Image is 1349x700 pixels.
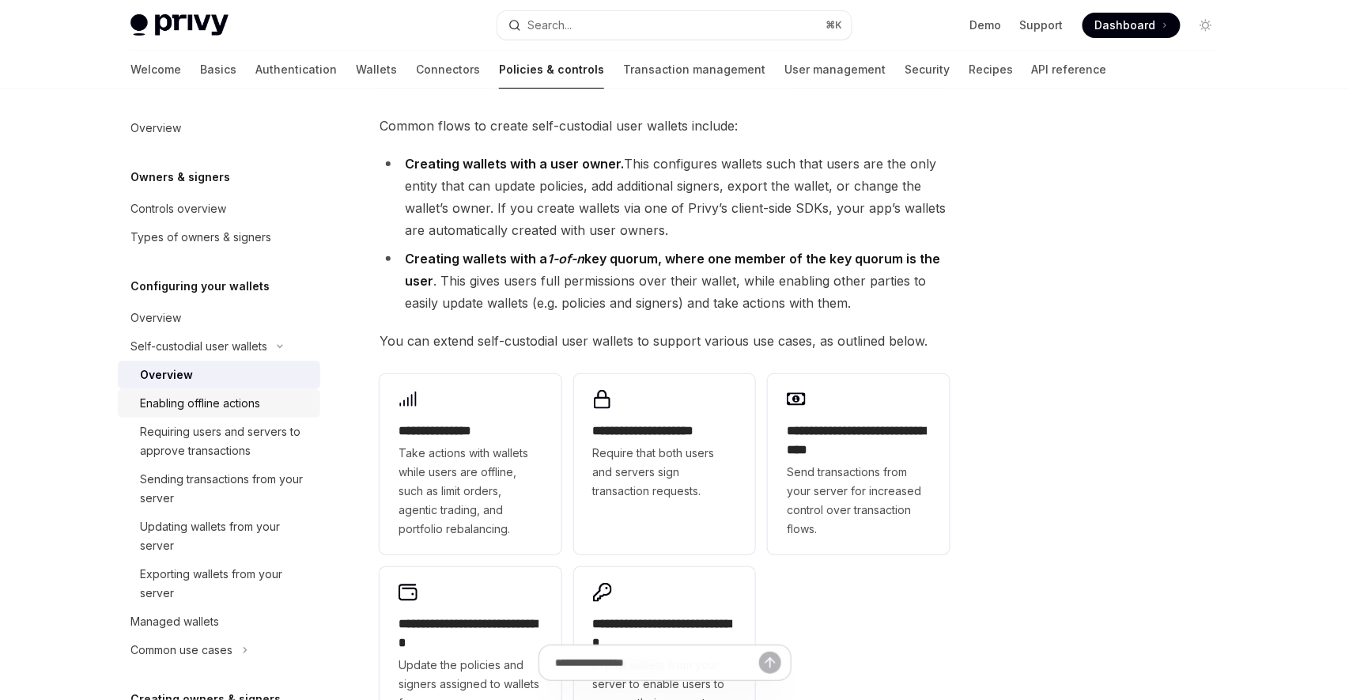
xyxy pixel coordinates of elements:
a: **** **** *****Take actions with wallets while users are offline, such as limit orders, agentic t... [380,374,561,554]
a: API reference [1032,51,1107,89]
div: Overview [130,308,181,327]
div: Enabling offline actions [140,394,260,413]
div: Common use cases [130,641,232,660]
strong: Creating wallets with a user owner. [405,156,624,172]
div: Overview [130,119,181,138]
span: Send transactions from your server for increased control over transaction flows. [787,463,931,539]
a: Requiring users and servers to approve transactions [118,418,320,465]
li: . This gives users full permissions over their wallet, while enabling other parties to easily upd... [380,248,950,314]
a: Welcome [130,51,181,89]
a: Security [905,51,950,89]
a: Policies & controls [499,51,604,89]
span: ⌘ K [826,19,842,32]
a: Basics [200,51,236,89]
span: Common flows to create self-custodial user wallets include: [380,115,950,137]
a: Overview [118,114,320,142]
div: Exporting wallets from your server [140,565,311,603]
div: Requiring users and servers to approve transactions [140,422,311,460]
a: Dashboard [1083,13,1181,38]
button: Toggle dark mode [1193,13,1219,38]
a: Managed wallets [118,607,320,636]
li: This configures wallets such that users are the only entity that can update policies, add additio... [380,153,950,241]
div: Search... [527,16,572,35]
div: Controls overview [130,199,226,218]
h5: Owners & signers [130,168,230,187]
a: Enabling offline actions [118,389,320,418]
div: Types of owners & signers [130,228,271,247]
a: Support [1020,17,1064,33]
a: Recipes [969,51,1013,89]
button: Search...⌘K [497,11,852,40]
img: light logo [130,14,229,36]
span: Dashboard [1095,17,1156,33]
span: Take actions with wallets while users are offline, such as limit orders, agentic trading, and por... [399,444,542,539]
a: Demo [969,17,1001,33]
div: Managed wallets [130,612,219,631]
div: Sending transactions from your server [140,470,311,508]
button: Send message [759,652,781,674]
span: Require that both users and servers sign transaction requests. [593,444,737,501]
a: Sending transactions from your server [118,465,320,513]
em: 1-of-n [547,251,584,267]
a: Updating wallets from your server [118,513,320,560]
div: Updating wallets from your server [140,517,311,555]
a: Exporting wallets from your server [118,560,320,607]
div: Self-custodial user wallets [130,337,267,356]
strong: Creating wallets with a key quorum, where one member of the key quorum is the user [405,251,940,289]
div: Overview [140,365,193,384]
a: Authentication [255,51,337,89]
a: Overview [118,304,320,332]
a: Wallets [356,51,397,89]
a: Overview [118,361,320,389]
a: Controls overview [118,195,320,223]
a: Connectors [416,51,480,89]
a: User management [784,51,886,89]
span: You can extend self-custodial user wallets to support various use cases, as outlined below. [380,330,950,352]
a: Types of owners & signers [118,223,320,252]
h5: Configuring your wallets [130,277,270,296]
a: Transaction management [623,51,765,89]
